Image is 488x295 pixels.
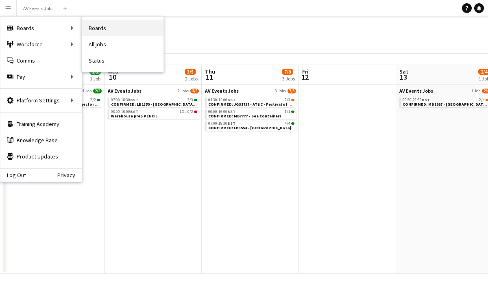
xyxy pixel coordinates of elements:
[111,98,138,102] span: 07:00-18:30
[90,76,100,82] div: 1 Job
[194,111,197,113] span: 0/2
[179,110,184,114] span: 1I
[285,121,290,126] span: 4/4
[205,88,239,94] span: AV Events Jobs
[208,113,281,119] span: CONFIRMED: MB???? - Sea Containers
[108,88,199,94] a: AV Events Jobs2 Jobs3/5
[111,109,197,118] a: 08:00-16:00BST1I•0/2Warehouse prep PENCIL
[399,68,408,75] span: Sat
[187,98,193,102] span: 3/3
[0,116,82,132] a: Training Academy
[291,99,294,101] span: 2/3
[208,121,294,130] a: 07:00-18:30BST4/4CONFIRMED: LB1554 - [GEOGRAPHIC_DATA]
[399,88,433,94] span: AV Events Jobs
[302,68,309,75] span: Fri
[82,52,163,69] a: Status
[187,110,193,114] span: 0/2
[208,102,311,107] span: CONFIRMED: JGS1757 - AT&C - Festival of Hospitality
[288,89,296,93] span: 7/8
[422,97,430,102] span: BST
[208,110,235,114] span: 06:00-16:00
[0,172,26,178] a: Log Out
[111,113,157,119] span: Warehouse prep PENCIL
[130,109,138,114] span: BST
[301,72,309,82] span: 12
[90,98,96,102] span: 2/2
[107,72,118,82] span: 10
[0,92,82,108] div: Platform Settings
[108,88,199,121] div: AV Events Jobs2 Jobs3/507:00-18:30BST3/3CONFIRMED: LB1359 - [GEOGRAPHIC_DATA] (with tech)08:00-16...
[479,98,485,102] span: 2/4
[0,52,82,69] a: Comms
[185,76,198,82] div: 2 Jobs
[208,98,235,102] span: 04:30-14:00
[275,89,286,93] span: 3 Jobs
[57,172,82,178] a: Privacy
[0,69,82,85] div: Pay
[82,20,163,36] a: Boards
[227,97,235,102] span: BST
[291,111,294,113] span: 1/1
[403,98,430,102] span: 09:30-21:30
[111,97,197,106] a: 07:00-18:30BST3/3CONFIRMED: LB1359 - [GEOGRAPHIC_DATA] (with tech)
[285,98,290,102] span: 2/3
[205,68,215,75] span: Thu
[111,102,217,107] span: CONFIRMED: LB1359 - Green Park (with tech)
[0,148,82,165] a: Product Updates
[82,36,163,52] a: All jobs
[282,76,295,82] div: 3 Jobs
[282,69,293,75] span: 7/8
[471,89,480,93] span: 1 Job
[205,88,296,132] div: AV Events Jobs3 Jobs7/804:30-14:00BST2/3CONFIRMED: JGS1757 - AT&C - Festival of Hospitality06:00-...
[130,97,138,102] span: BST
[291,122,294,125] span: 4/4
[227,121,235,126] span: BST
[208,121,235,126] span: 07:00-18:30
[93,89,102,93] span: 2/2
[190,89,199,93] span: 3/5
[194,99,197,101] span: 3/3
[227,109,235,114] span: BST
[0,20,82,36] div: Boards
[205,88,296,94] a: AV Events Jobs3 Jobs7/8
[208,109,294,118] a: 06:00-16:00BST1/1CONFIRMED: MB???? - Sea Containers
[111,110,197,114] div: •
[83,89,91,93] span: 1 Job
[204,72,215,82] span: 11
[208,125,291,130] span: CONFIRMED: LB1554 - Green Park
[111,110,138,114] span: 08:00-16:00
[108,88,142,94] span: AV Events Jobs
[208,97,294,106] a: 04:30-14:00BST2/3CONFIRMED: JGS1757 - AT&C - Festival of Hospitality
[178,89,189,93] span: 2 Jobs
[17,0,60,16] button: AV Events Jobs
[0,36,82,52] div: Workforce
[185,69,196,75] span: 3/5
[285,110,290,114] span: 1/1
[0,132,82,148] a: Knowledge Base
[398,72,408,82] span: 13
[97,99,100,101] span: 2/2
